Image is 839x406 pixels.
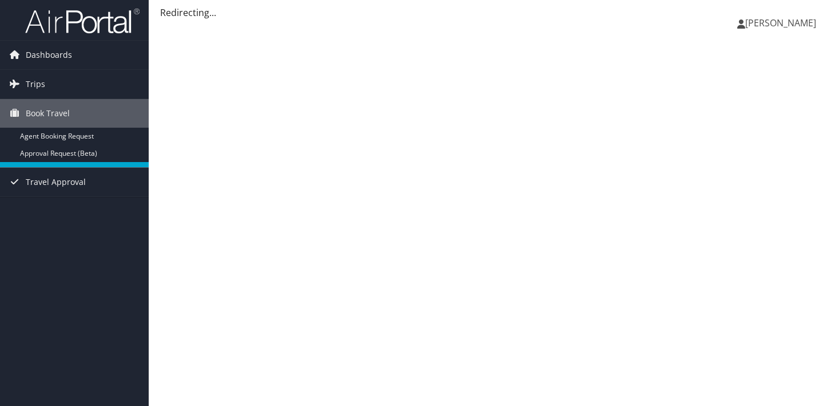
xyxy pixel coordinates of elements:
div: Redirecting... [160,6,828,19]
img: airportal-logo.png [25,7,140,34]
span: [PERSON_NAME] [745,17,816,29]
span: Travel Approval [26,168,86,196]
span: Dashboards [26,41,72,69]
a: [PERSON_NAME] [737,6,828,40]
span: Trips [26,70,45,98]
span: Book Travel [26,99,70,128]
